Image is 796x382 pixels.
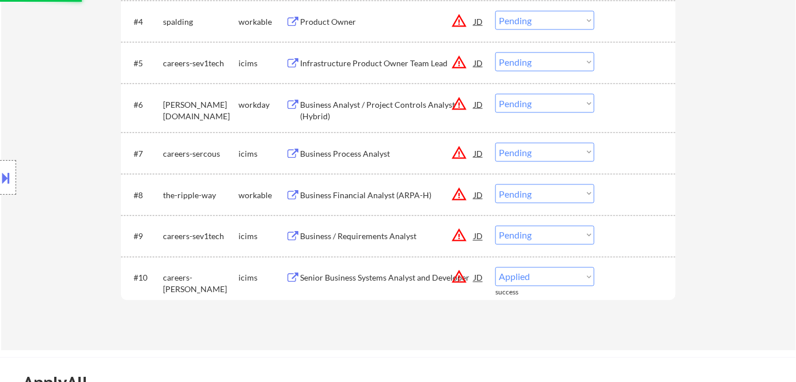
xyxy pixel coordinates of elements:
button: warning_amber [451,186,467,202]
div: JD [473,143,484,164]
div: Business Process Analyst [300,148,474,160]
button: warning_amber [451,269,467,285]
div: Business Financial Analyst (ARPA-H) [300,190,474,201]
button: warning_amber [451,145,467,161]
div: icims [238,231,286,243]
div: JD [473,11,484,32]
div: JD [473,267,484,288]
div: Business / Requirements Analyst [300,231,474,243]
button: warning_amber [451,228,467,244]
button: warning_amber [451,54,467,70]
div: icims [238,148,286,160]
div: Infrastructure Product Owner Team Lead [300,58,474,69]
div: careers-sev1tech [163,58,238,69]
div: JD [473,94,484,115]
div: Senior Business Systems Analyst and Developer [300,273,474,284]
button: warning_amber [451,13,467,29]
div: spalding [163,16,238,28]
div: JD [473,52,484,73]
div: #4 [134,16,154,28]
div: workable [238,16,286,28]
div: Business Analyst / Project Controls Analyst (Hybrid) [300,99,474,122]
div: Product Owner [300,16,474,28]
div: success [495,288,541,298]
div: workable [238,190,286,201]
div: #5 [134,58,154,69]
div: icims [238,273,286,284]
button: warning_amber [451,96,467,112]
div: JD [473,226,484,247]
div: icims [238,58,286,69]
div: workday [238,99,286,111]
div: JD [473,184,484,205]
